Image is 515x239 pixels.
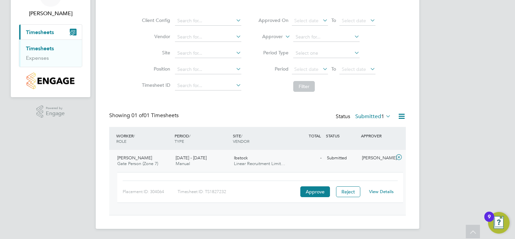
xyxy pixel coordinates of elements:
button: Filter [293,81,315,92]
div: - [289,153,324,164]
div: Timesheet ID: TS1827232 [178,186,299,197]
span: To [329,16,338,25]
label: Submitted [355,113,391,120]
span: / [189,133,190,138]
div: 9 [488,217,491,225]
span: [PERSON_NAME] [117,155,152,161]
a: Powered byEngage [36,105,65,118]
div: Timesheets [19,39,82,67]
label: Position [140,66,170,72]
a: Go to home page [19,73,82,89]
input: Select one [293,49,360,58]
span: 1 [381,113,384,120]
div: Placement ID: 304064 [123,186,178,197]
label: Period Type [258,50,289,56]
span: Select date [294,66,319,72]
span: Select date [294,18,319,24]
button: Reject [336,186,360,197]
span: VENDOR [233,138,249,144]
input: Search for... [175,16,241,26]
span: ROLE [116,138,126,144]
input: Search for... [175,81,241,90]
a: Timesheets [26,45,54,52]
span: [DATE] - [DATE] [176,155,207,161]
span: Ashton Foat [19,9,82,18]
span: Powered by [46,105,65,111]
span: Timesheets [26,29,54,35]
span: 01 Timesheets [131,112,179,119]
span: Linear Recruitment Limit… [234,161,285,166]
span: TYPE [175,138,184,144]
label: Approver [252,33,283,40]
div: [PERSON_NAME] [359,153,394,164]
input: Search for... [293,32,360,42]
label: Timesheet ID [140,82,170,88]
div: Showing [109,112,180,119]
span: Manual [176,161,190,166]
span: TOTAL [309,133,321,138]
span: Select date [342,66,366,72]
span: To [329,64,338,73]
input: Search for... [175,32,241,42]
div: WORKER [115,130,173,147]
button: Approve [300,186,330,197]
div: Submitted [324,153,359,164]
label: Approved On [258,17,289,23]
label: Vendor [140,33,170,39]
a: Expenses [26,55,49,61]
span: Engage [46,111,65,116]
input: Search for... [175,49,241,58]
img: countryside-properties-logo-retina.png [27,73,74,89]
span: 01 of [131,112,144,119]
a: View Details [369,189,394,194]
button: Timesheets [19,25,82,39]
div: STATUS [324,130,359,142]
span: / [133,133,135,138]
span: Select date [342,18,366,24]
span: / [241,133,242,138]
span: Gate Person (Zone 7) [117,161,158,166]
div: APPROVER [359,130,394,142]
label: Period [258,66,289,72]
div: SITE [231,130,290,147]
button: Open Resource Center, 9 new notifications [488,212,510,234]
span: Ibstock [234,155,248,161]
input: Search for... [175,65,241,74]
label: Site [140,50,170,56]
div: PERIOD [173,130,231,147]
label: Client Config [140,17,170,23]
div: Status [336,112,392,122]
